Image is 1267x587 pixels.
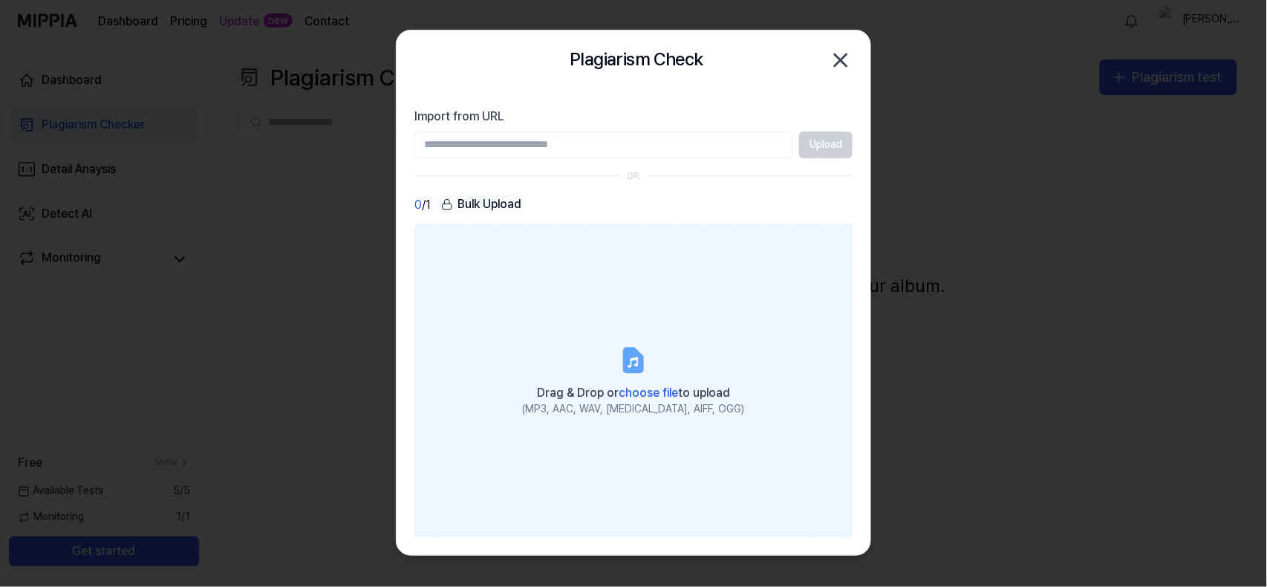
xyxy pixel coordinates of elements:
span: choose file [619,386,678,400]
div: OR [628,170,640,183]
span: Drag & Drop or to upload [537,386,730,400]
button: Bulk Upload [437,194,526,215]
label: Import from URL [414,108,853,126]
h2: Plagiarism Check [570,45,703,74]
div: (MP3, AAC, WAV, [MEDICAL_DATA], AIFF, OGG) [523,402,745,417]
span: 0 [414,196,422,214]
div: / 1 [414,194,431,215]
